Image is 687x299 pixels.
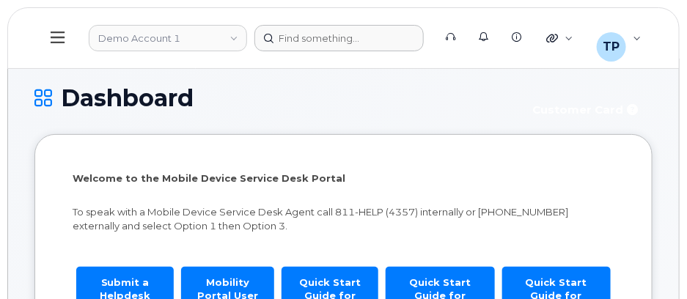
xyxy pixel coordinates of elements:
h1: Dashboard [34,85,513,111]
p: Welcome to the Mobile Device Service Desk Portal [73,171,614,185]
p: To speak with a Mobile Device Service Desk Agent call 811-HELP (4357) internally or [PHONE_NUMBER... [73,205,614,232]
button: Customer Card [521,97,653,122]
